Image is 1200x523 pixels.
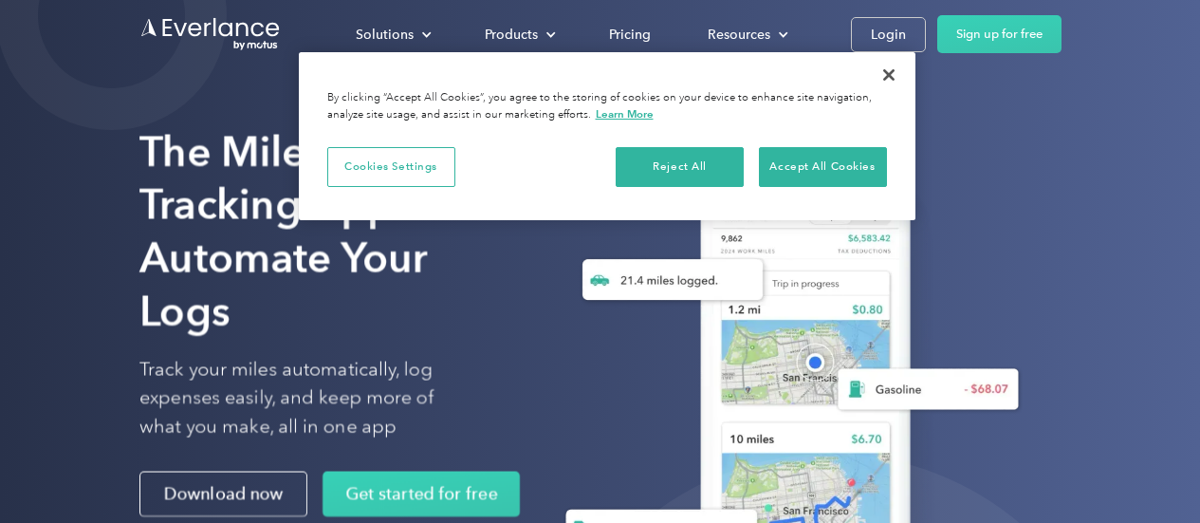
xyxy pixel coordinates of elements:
button: Cookies Settings [327,147,455,187]
button: Close [868,54,910,96]
div: Privacy [299,52,915,220]
div: Products [466,18,571,51]
div: Products [485,23,538,47]
button: Accept All Cookies [759,147,887,187]
div: Login [871,23,906,47]
div: Pricing [609,23,651,47]
a: Sign up for free [937,15,1062,53]
a: Download now [139,472,307,517]
a: Get started for free [323,472,520,517]
button: Reject All [616,147,744,187]
a: Login [851,17,926,52]
div: Solutions [337,18,447,51]
a: More information about your privacy, opens in a new tab [596,107,654,121]
div: Resources [689,18,803,51]
div: Cookie banner [299,52,915,220]
div: By clicking “Accept All Cookies”, you agree to the storing of cookies on your device to enhance s... [327,90,887,123]
div: Resources [708,23,770,47]
a: Pricing [590,18,670,51]
strong: The Mileage Tracking App to Automate Your Logs [139,126,444,336]
div: Solutions [356,23,414,47]
p: Track your miles automatically, log expenses easily, and keep more of what you make, all in one app [139,356,478,441]
a: Go to homepage [139,16,282,52]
